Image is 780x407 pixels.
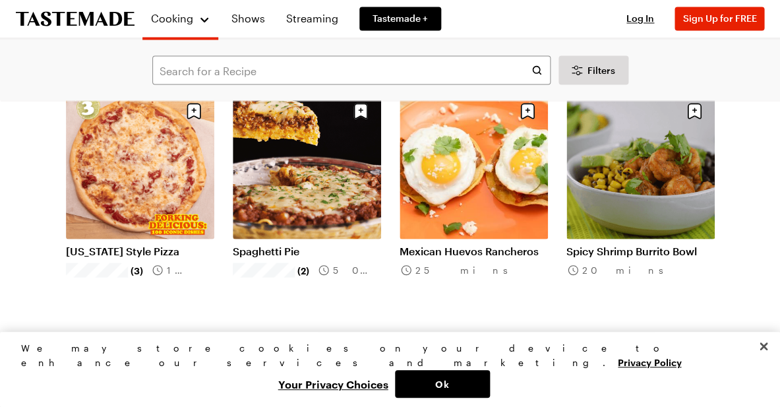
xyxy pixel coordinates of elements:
[66,244,214,257] a: [US_STATE] Style Pizza
[359,7,441,30] a: Tastemade +
[21,341,748,370] div: We may store cookies on your device to enhance our services and marketing.
[400,244,548,257] a: Mexican Huevos Rancheros
[682,13,756,24] span: Sign Up for FREE
[618,356,681,368] a: More information about your privacy, opens in a new tab
[614,12,667,25] button: Log In
[151,12,193,24] span: Cooking
[515,98,540,123] button: Save recipe
[233,244,381,257] a: Spaghetti Pie
[749,332,778,361] button: Close
[272,370,395,398] button: Your Privacy Choices
[566,244,715,257] a: Spicy Shrimp Burrito Bowl
[16,11,135,26] a: To Tastemade Home Page
[373,12,428,25] span: Tastemade +
[152,55,551,84] input: Search for a Recipe
[150,5,210,32] button: Cooking
[587,63,615,77] span: Filters
[558,55,628,84] button: Desktop filters
[675,7,764,30] button: Sign Up for FREE
[682,98,707,123] button: Save recipe
[395,370,490,398] button: Ok
[626,13,654,24] span: Log In
[181,98,206,123] button: Save recipe
[21,341,748,398] div: Privacy
[348,98,373,123] button: Save recipe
